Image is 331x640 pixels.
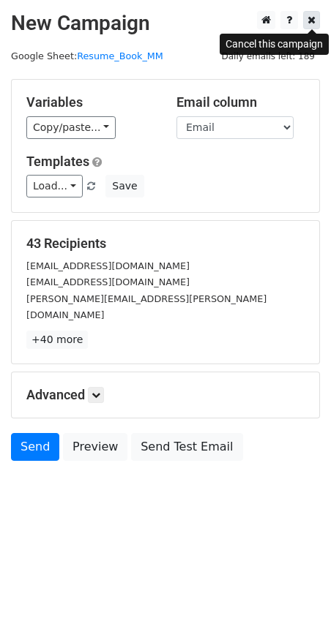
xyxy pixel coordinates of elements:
[26,260,190,271] small: [EMAIL_ADDRESS][DOMAIN_NAME]
[131,433,242,461] a: Send Test Email
[105,175,144,197] button: Save
[26,154,89,169] a: Templates
[26,331,88,349] a: +40 more
[216,48,320,64] span: Daily emails left: 189
[176,94,305,110] h5: Email column
[11,50,163,61] small: Google Sheet:
[77,50,163,61] a: Resume_Book_MM
[11,433,59,461] a: Send
[216,50,320,61] a: Daily emails left: 189
[258,570,331,640] iframe: Chat Widget
[220,34,329,55] div: Cancel this campaign
[26,293,267,321] small: [PERSON_NAME][EMAIL_ADDRESS][PERSON_NAME][DOMAIN_NAME]
[11,11,320,36] h2: New Campaign
[26,236,305,252] h5: 43 Recipients
[26,94,155,110] h5: Variables
[63,433,127,461] a: Preview
[26,387,305,403] h5: Advanced
[26,116,116,139] a: Copy/paste...
[26,175,83,197] a: Load...
[26,276,190,287] small: [EMAIL_ADDRESS][DOMAIN_NAME]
